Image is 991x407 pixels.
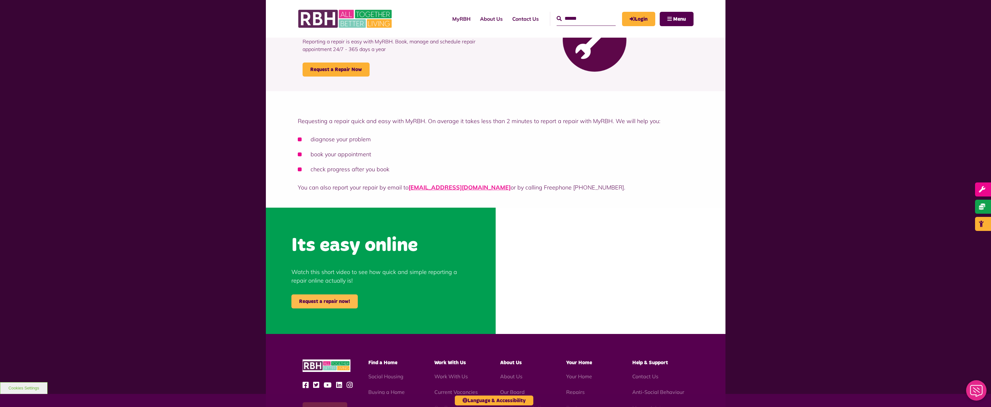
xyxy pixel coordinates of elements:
[500,373,522,380] a: About Us
[622,12,655,26] a: MyRBH
[291,233,470,258] h2: Its easy online
[566,373,592,380] a: Your Home
[434,389,478,395] a: Current Vacancies
[566,360,592,365] span: Your Home
[660,12,694,26] button: Navigation
[368,389,405,395] a: Buying a Home
[298,150,694,159] li: book your appointment
[632,389,684,395] a: Anti-Social Behaviour
[496,208,725,334] iframe: YouTube video player
[500,360,522,365] span: About Us
[563,8,627,72] img: Report Repair
[500,389,525,395] a: Our Board
[303,63,370,77] a: Request a Repair Now
[434,360,466,365] span: Work With Us
[409,184,511,191] a: [EMAIL_ADDRESS][DOMAIN_NAME]
[455,396,533,405] button: Language & Accessibility
[962,378,991,407] iframe: Netcall Web Assistant for live chat
[566,389,585,395] a: Repairs
[298,117,694,125] p: Requesting a repair quick and easy with MyRBH. On average it takes less than 2 minutes to report ...
[291,268,470,285] p: Watch this short video to see how quick and simple reporting a repair online actually is!
[298,135,694,144] li: diagnose your problem
[291,294,358,308] a: Request a repair now!
[632,373,658,380] a: Contact Us
[507,10,544,27] a: Contact Us
[557,12,616,26] input: Search
[632,360,668,365] span: Help & Support
[368,360,397,365] span: Find a Home
[434,373,468,380] a: Work With Us
[368,373,403,380] a: Social Housing - open in a new tab
[298,165,694,174] li: check progress after you book
[298,183,694,192] p: You can also report your repair by email to or by calling Freephone [PHONE_NUMBER].
[475,10,507,27] a: About Us
[673,17,686,22] span: Menu
[298,6,394,31] img: RBH
[447,10,475,27] a: MyRBH
[303,28,491,63] p: Reporting a repair is easy with MyRBH. Book, manage and schedule repair appointment 24/7 - 365 da...
[303,359,350,372] img: RBH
